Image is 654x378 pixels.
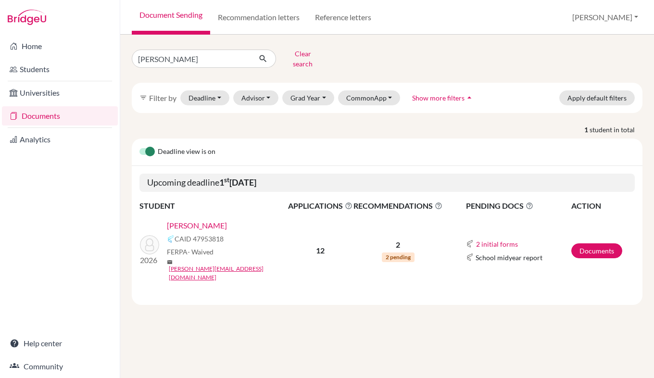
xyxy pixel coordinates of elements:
button: Show more filtersarrow_drop_up [404,90,482,105]
img: Common App logo [167,235,175,243]
a: [PERSON_NAME] [167,220,227,231]
input: Find student by name... [132,50,251,68]
button: Advisor [233,90,279,105]
button: [PERSON_NAME] [568,8,642,26]
p: 2 [353,239,442,251]
a: Community [2,357,118,376]
a: Documents [2,106,118,126]
button: Deadline [180,90,229,105]
a: Students [2,60,118,79]
h5: Upcoming deadline [139,174,635,192]
i: arrow_drop_up [465,93,474,102]
button: 2 initial forms [476,239,518,250]
sup: st [224,176,229,184]
img: Bridge-U [8,10,46,25]
span: mail [167,259,173,265]
th: STUDENT [139,200,288,212]
img: Schlasberg, Harald [140,235,159,254]
span: 2 pending [382,252,415,262]
p: 2026 [140,254,159,266]
a: Home [2,37,118,56]
b: 1 [DATE] [219,177,256,188]
i: filter_list [139,94,147,101]
span: Filter by [149,93,176,102]
a: Universities [2,83,118,102]
th: ACTION [571,200,635,212]
a: Help center [2,334,118,353]
b: 12 [316,246,325,255]
strong: 1 [584,125,590,135]
button: Clear search [276,46,329,71]
span: FERPA [167,247,214,257]
span: - Waived [188,248,214,256]
span: Deadline view is on [158,146,215,158]
a: [PERSON_NAME][EMAIL_ADDRESS][DOMAIN_NAME] [169,265,294,282]
img: Common App logo [466,240,474,248]
span: School midyear report [476,252,542,263]
a: Analytics [2,130,118,149]
img: Common App logo [466,253,474,261]
span: APPLICATIONS [288,200,352,212]
span: student in total [590,125,642,135]
button: Apply default filters [559,90,635,105]
span: PENDING DOCS [466,200,570,212]
span: CAID 47953818 [175,234,224,244]
a: Documents [571,243,622,258]
button: Grad Year [282,90,334,105]
button: CommonApp [338,90,401,105]
span: RECOMMENDATIONS [353,200,442,212]
span: Show more filters [412,94,465,102]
